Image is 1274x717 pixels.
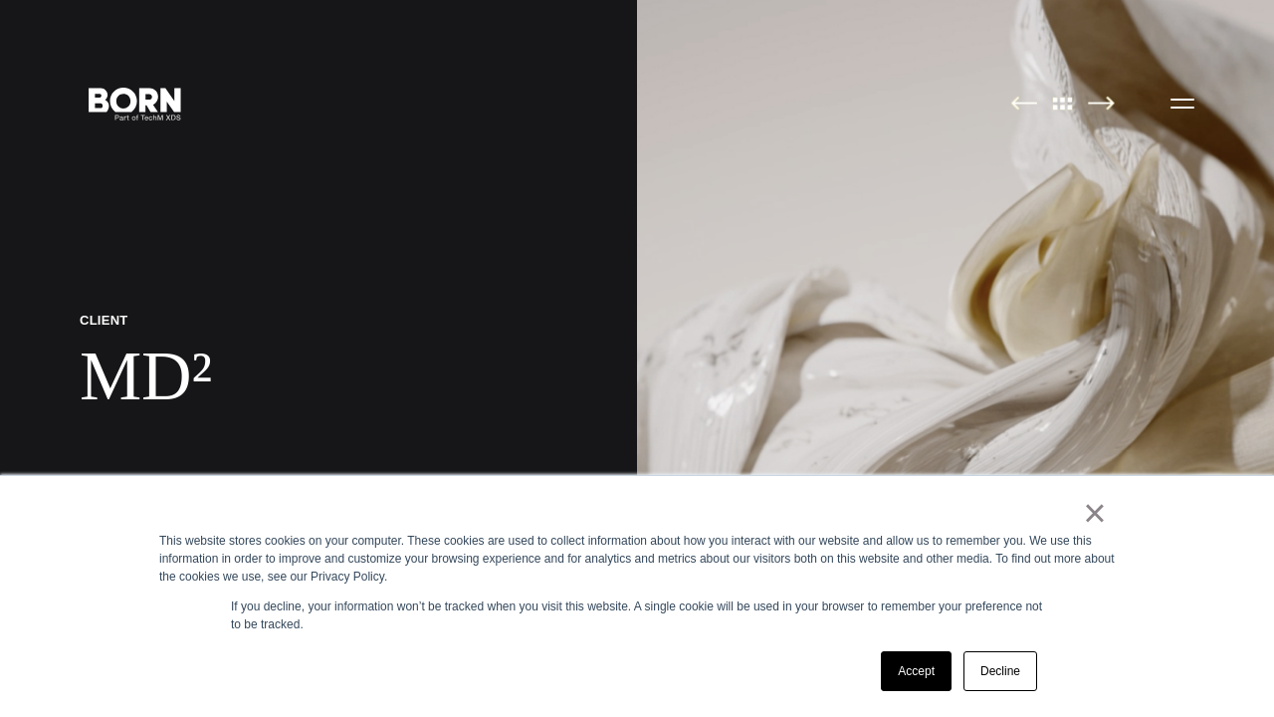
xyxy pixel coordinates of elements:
div: This website stores cookies on your computer. These cookies are used to collect information about... [159,532,1115,586]
h1: MD² [80,336,557,417]
p: Client [80,312,557,329]
button: Open [1159,82,1206,123]
a: × [1083,504,1107,522]
img: All Pages [1042,96,1084,111]
a: Decline [963,651,1037,691]
p: If you decline, your information won’t be tracked when you visit this website. A single cookie wi... [231,597,1043,633]
a: Accept [881,651,952,691]
img: Next Page [1088,96,1115,111]
img: Previous Page [1010,96,1037,111]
